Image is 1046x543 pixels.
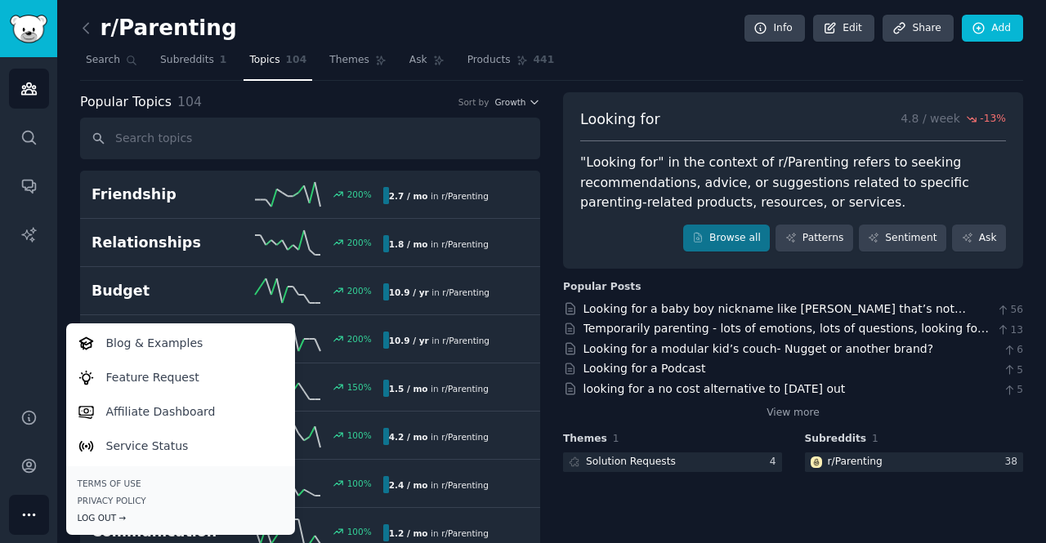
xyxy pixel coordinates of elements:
b: 2.7 / mo [389,191,428,201]
h2: Budget [92,281,237,301]
div: 100 % [347,430,372,441]
span: 56 [996,303,1023,318]
b: 1.8 / mo [389,239,428,249]
h2: Friendship [92,185,237,205]
a: Edit [813,15,874,42]
div: in [383,524,494,541]
span: 5 [1003,363,1023,378]
span: 13 [996,323,1023,338]
a: View more [767,406,820,421]
a: Parentingr/Parenting38 [805,452,1024,473]
div: 200 % [347,189,372,200]
a: Looking for a modular kid’s couch- Nugget or another brand? [583,342,934,355]
div: 200 % [347,333,372,345]
a: Behavioral100%2.4 / moin r/Parenting [80,460,540,508]
a: Looking for a baby boy nickname like [PERSON_NAME] that’s not [PERSON_NAME]. [583,302,966,332]
span: 1 [613,433,619,444]
a: Share [883,15,953,42]
span: r/ Parenting [441,480,489,490]
input: Search topics [80,118,540,159]
span: 441 [534,53,555,68]
a: Expensive150%1.5 / moin r/Parenting [80,363,540,412]
span: r/ Parenting [441,432,489,442]
div: 100 % [347,478,372,489]
a: Temporarily parenting - lots of emotions, lots of questions, looking for a bit of support [583,322,989,352]
span: 104 [286,53,307,68]
a: Friendship200%2.7 / moin r/Parenting [80,171,540,219]
a: looking for a no cost alternative to [DATE] out [583,382,846,395]
span: Themes [563,432,607,447]
a: Gender100%4.2 / moin r/Parenting [80,412,540,460]
span: r/ Parenting [441,384,489,394]
a: Search [80,47,143,81]
span: Subreddits [805,432,867,447]
div: in [383,380,494,397]
div: 38 [1004,455,1023,470]
div: 4 [770,455,782,470]
div: 100 % [347,526,372,537]
a: Themes [324,47,392,81]
a: Add [962,15,1023,42]
div: Popular Posts [563,280,641,295]
span: Themes [329,53,369,68]
b: 1.2 / mo [389,528,428,538]
span: Products [467,53,511,68]
span: r/ Parenting [441,191,489,201]
a: Ask [952,225,1006,252]
a: Relationships200%1.8 / moin r/Parenting [80,219,540,267]
h2: r/Parenting [80,16,237,42]
div: in [383,187,494,204]
div: Log Out → [78,512,284,523]
a: Feature Request [69,360,292,394]
a: Toddler behavior200%10.9 / yrin r/Parenting [80,315,540,363]
img: Parenting [811,456,822,468]
a: Patterns [776,225,852,252]
div: in [383,476,494,493]
span: Topics [249,53,279,68]
a: Subreddits1 [154,47,232,81]
p: Feature Request [106,369,199,386]
div: in [383,235,494,252]
span: Search [86,53,120,68]
img: GummySearch logo [10,15,47,43]
div: 200 % [347,237,372,248]
span: r/ Parenting [442,287,489,297]
span: 104 [177,94,202,109]
a: Topics104 [244,47,312,81]
span: Ask [409,53,427,68]
a: Budget200%10.9 / yrin r/Parenting [80,267,540,315]
b: 2.4 / mo [389,480,428,490]
b: 10.9 / yr [389,336,429,345]
a: Solution Requests4 [563,452,782,473]
a: Affiliate Dashboard [69,394,292,429]
span: 1 [872,433,878,444]
a: Products441 [462,47,560,81]
a: Service Status [69,429,292,463]
span: Looking for [580,109,660,130]
b: 1.5 / mo [389,384,428,394]
span: r/ Parenting [441,528,489,538]
div: 200 % [347,285,372,296]
span: 6 [1003,343,1023,358]
p: Blog & Examples [106,335,203,352]
div: Sort by [458,96,489,108]
a: Terms of Use [78,478,284,489]
span: r/ Parenting [441,239,489,249]
span: 1 [220,53,227,68]
p: 4.8 / week [901,109,1006,130]
p: Service Status [106,438,189,455]
b: 10.9 / yr [389,287,429,297]
a: Ask [404,47,450,81]
div: in [383,428,494,445]
span: 5 [1003,383,1023,398]
div: r/ Parenting [828,455,883,470]
div: "Looking for" in the context of r/Parenting refers to seeking recommendations, advice, or suggest... [580,153,1006,213]
b: 4.2 / mo [389,432,428,442]
h2: Relationships [92,233,237,253]
span: Subreddits [160,53,214,68]
a: Info [744,15,805,42]
a: Blog & Examples [69,326,292,360]
button: Growth [494,96,540,108]
div: Solution Requests [586,455,676,470]
span: Popular Topics [80,92,172,113]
